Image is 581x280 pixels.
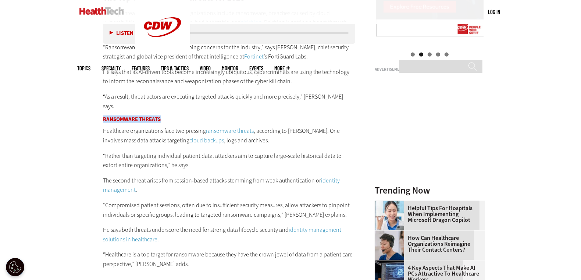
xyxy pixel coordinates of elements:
[132,65,150,71] a: Features
[274,65,290,71] span: More
[103,117,355,122] h3: Ransomware Threats
[135,49,190,56] a: CDW
[375,67,485,71] h3: Advertisement
[375,260,408,266] a: Desktop monitor with brain AI concept
[375,231,408,237] a: Healthcare contact center
[77,65,90,71] span: Topics
[375,231,404,260] img: Healthcare contact center
[375,201,408,207] a: Doctor using phone to dictate to tablet
[103,201,355,219] p: “Compromised patient sessions, often due to insufficient security measures, allow attackers to pi...
[101,65,121,71] span: Specialty
[161,65,189,71] a: Tips & Tactics
[6,258,24,276] div: Cookie Settings
[488,8,500,15] a: Log in
[375,74,485,166] iframe: advertisement
[103,92,355,111] p: “As a result, threat actors are executing targeted attacks quickly and more precisely,” [PERSON_N...
[249,65,263,71] a: Events
[189,137,224,144] a: cloud backups
[103,250,355,269] p: “Healthcare is a top target for ransomware because they have the crown jewel of data from a patie...
[206,127,254,135] a: ransomware threats
[375,235,481,253] a: How Can Healthcare Organizations Reimagine Their Contact Centers?
[222,65,238,71] a: MonITor
[488,8,500,16] div: User menu
[375,186,485,195] h3: Trending Now
[103,225,355,244] p: He says both threats underscore the need for strong data lifecycle security and .
[103,226,341,243] a: identity management solutions in healthcare
[375,201,404,230] img: Doctor using phone to dictate to tablet
[103,176,355,195] p: The second threat arises from session-based attacks stemming from weak authentication or .
[103,151,355,170] p: “Rather than targeting individual patient data, attackers aim to capture large-scale historical d...
[200,65,211,71] a: Video
[375,205,481,223] a: Helpful Tips for Hospitals When Implementing Microsoft Dragon Copilot
[103,126,355,145] p: Healthcare organizations face two pressing , according to [PERSON_NAME]. One involves mass data a...
[79,7,124,15] img: Home
[6,258,24,276] button: Open Preferences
